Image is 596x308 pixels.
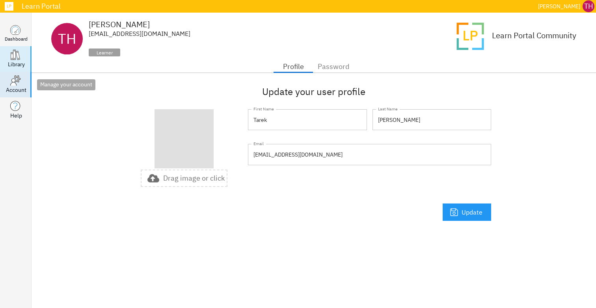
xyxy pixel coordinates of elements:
[89,21,190,28] div: [PERSON_NAME]
[443,203,491,221] button: Update
[10,112,22,119] div: Help
[372,109,491,131] input: Enter last name
[538,2,580,11] div: [PERSON_NAME]
[5,35,28,42] div: Dashboard
[451,207,482,218] span: Update
[18,3,535,10] div: Learn Portal
[51,23,83,54] div: TH
[51,85,576,98] div: Update your user profile
[8,60,25,68] div: Library
[583,0,594,12] div: TH
[492,31,576,40] div: Learn Portal Community
[318,60,349,73] span: Password
[248,109,367,131] input: Enter first name
[163,175,225,182] p: Drag image or click
[278,60,308,73] span: Profile
[454,21,486,52] img: avatar
[6,86,26,94] div: Account
[89,49,120,56] div: Learner
[248,144,491,165] input: Enter email
[89,30,190,37] div: [EMAIL_ADDRESS][DOMAIN_NAME]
